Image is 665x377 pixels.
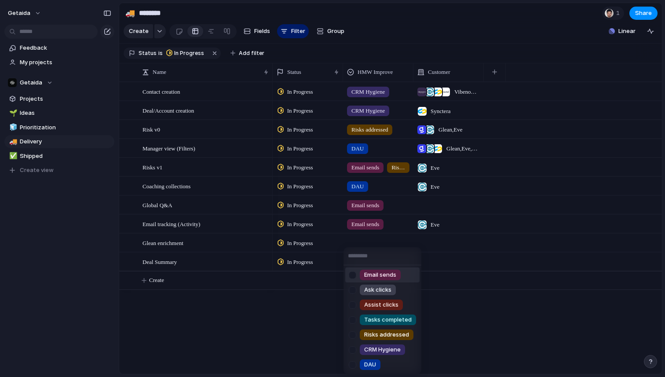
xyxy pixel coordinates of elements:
span: Email sends [364,271,396,279]
span: CRM Hygiene [364,345,401,354]
span: DAU [364,360,376,369]
span: Risks addressed [364,330,409,339]
span: Assist clicks [364,300,398,309]
span: Ask clicks [364,285,391,294]
span: Tasks completed [364,315,412,324]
